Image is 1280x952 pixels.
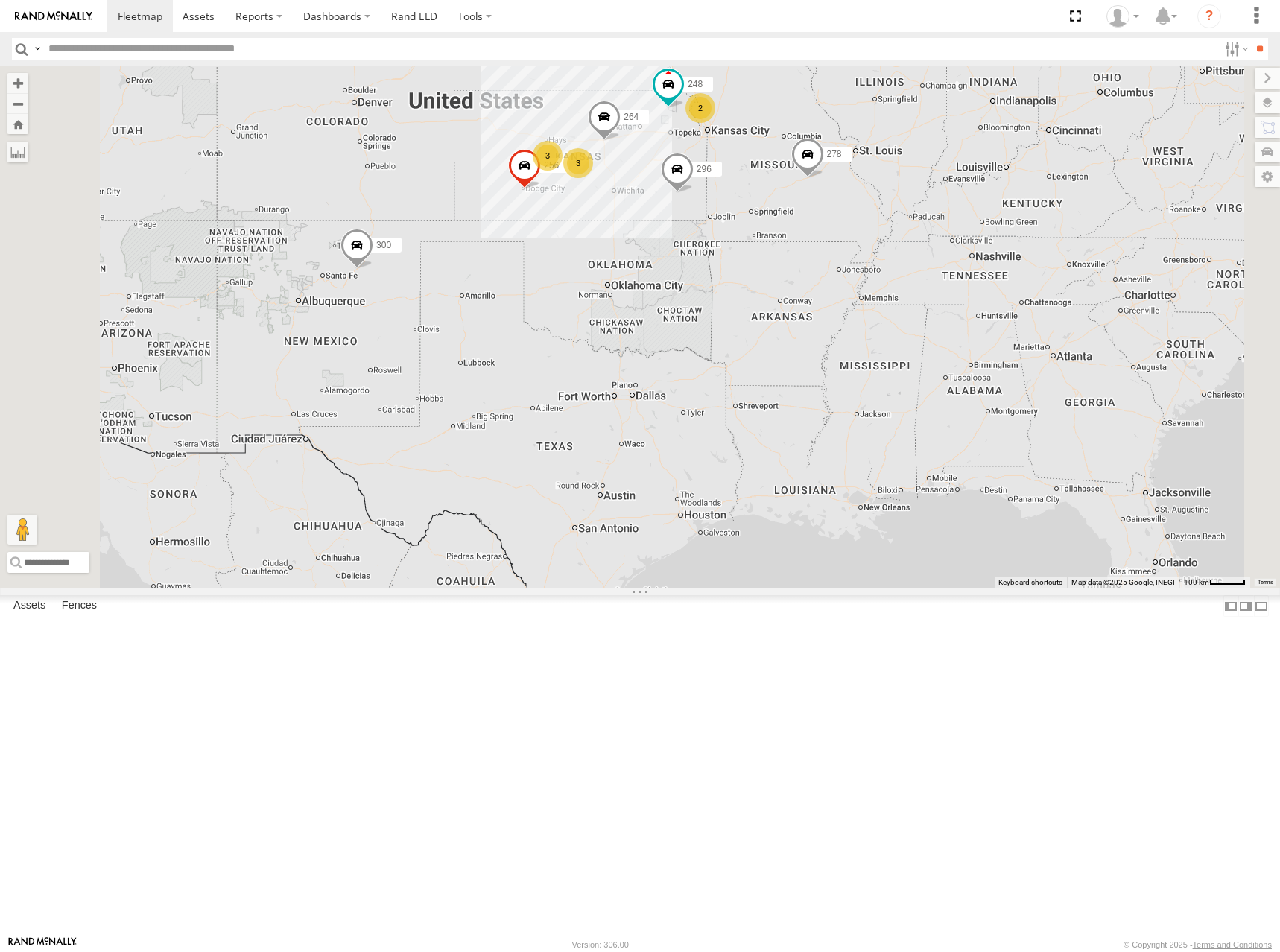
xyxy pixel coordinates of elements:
[1223,595,1238,617] label: Dock Summary Table to the Left
[624,112,639,122] span: 264
[376,240,391,250] span: 300
[7,73,28,93] button: Zoom in
[563,148,593,178] div: 3
[1184,578,1209,586] span: 100 km
[1071,578,1175,586] span: Map data ©2025 Google, INEGI
[7,142,28,162] label: Measure
[827,149,842,159] span: 278
[1193,940,1272,949] a: Terms and Conditions
[7,114,28,134] button: Zoom Home
[8,937,77,952] a: Visit our Website
[685,93,715,123] div: 2
[7,515,37,545] button: Drag Pegman onto the map to open Street View
[1254,595,1269,617] label: Hide Summary Table
[1124,940,1272,949] div: © Copyright 2025 -
[572,940,629,949] div: Version: 306.00
[1101,5,1144,28] div: Shane Miller
[1219,38,1251,60] label: Search Filter Options
[31,38,43,60] label: Search Query
[1238,595,1253,617] label: Dock Summary Table to the Right
[998,577,1062,588] button: Keyboard shortcuts
[688,79,703,89] span: 248
[533,141,563,171] div: 3
[1255,166,1280,187] label: Map Settings
[15,11,92,22] img: rand-logo.svg
[1258,579,1273,585] a: Terms (opens in new tab)
[1179,577,1250,588] button: Map Scale: 100 km per 45 pixels
[6,596,53,617] label: Assets
[697,164,712,174] span: 296
[7,93,28,114] button: Zoom out
[54,596,104,617] label: Fences
[1197,4,1221,28] i: ?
